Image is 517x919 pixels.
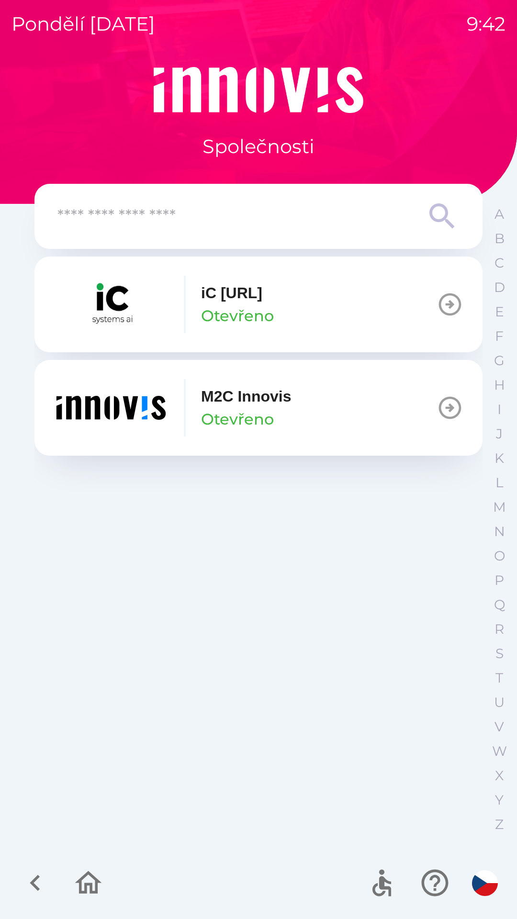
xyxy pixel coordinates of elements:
p: T [495,670,503,686]
button: S [487,641,511,666]
p: Z [495,816,504,833]
button: W [487,739,511,763]
p: E [495,303,504,320]
button: L [487,471,511,495]
button: O [487,544,511,568]
button: R [487,617,511,641]
button: V [487,715,511,739]
p: F [495,328,504,345]
p: D [494,279,505,296]
button: Z [487,812,511,837]
button: Y [487,788,511,812]
p: J [496,426,503,442]
p: G [494,352,505,369]
p: X [495,767,504,784]
p: Otevřeno [201,408,274,431]
button: M [487,495,511,519]
p: I [497,401,501,418]
button: iC [URL]Otevřeno [34,257,483,352]
button: B [487,226,511,251]
button: A [487,202,511,226]
button: G [487,348,511,373]
p: B [495,230,505,247]
button: H [487,373,511,397]
p: M [493,499,506,516]
button: E [487,300,511,324]
p: L [495,474,503,491]
p: N [494,523,505,540]
img: ef454dd6-c04b-4b09-86fc-253a1223f7b7.png [54,379,169,437]
button: C [487,251,511,275]
p: Q [494,596,505,613]
button: K [487,446,511,471]
p: H [494,377,505,393]
p: W [492,743,507,760]
button: I [487,397,511,422]
p: P [495,572,504,589]
button: F [487,324,511,348]
p: C [495,255,504,271]
p: iC [URL] [201,281,262,304]
button: M2C InnovisOtevřeno [34,360,483,456]
p: M2C Innovis [201,385,291,408]
p: U [494,694,505,711]
button: U [487,690,511,715]
p: Otevřeno [201,304,274,327]
img: cs flag [472,870,498,896]
p: K [495,450,504,467]
p: Y [495,792,504,808]
p: pondělí [DATE] [11,10,155,38]
p: 9:42 [467,10,506,38]
button: J [487,422,511,446]
p: O [494,548,505,564]
button: P [487,568,511,593]
p: Společnosti [202,132,315,161]
button: T [487,666,511,690]
button: X [487,763,511,788]
p: V [495,718,504,735]
p: A [495,206,504,223]
button: N [487,519,511,544]
img: 0b57a2db-d8c2-416d-bc33-8ae43c84d9d8.png [54,276,169,333]
button: D [487,275,511,300]
p: S [495,645,504,662]
button: Q [487,593,511,617]
img: Logo [34,67,483,113]
p: R [495,621,504,638]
